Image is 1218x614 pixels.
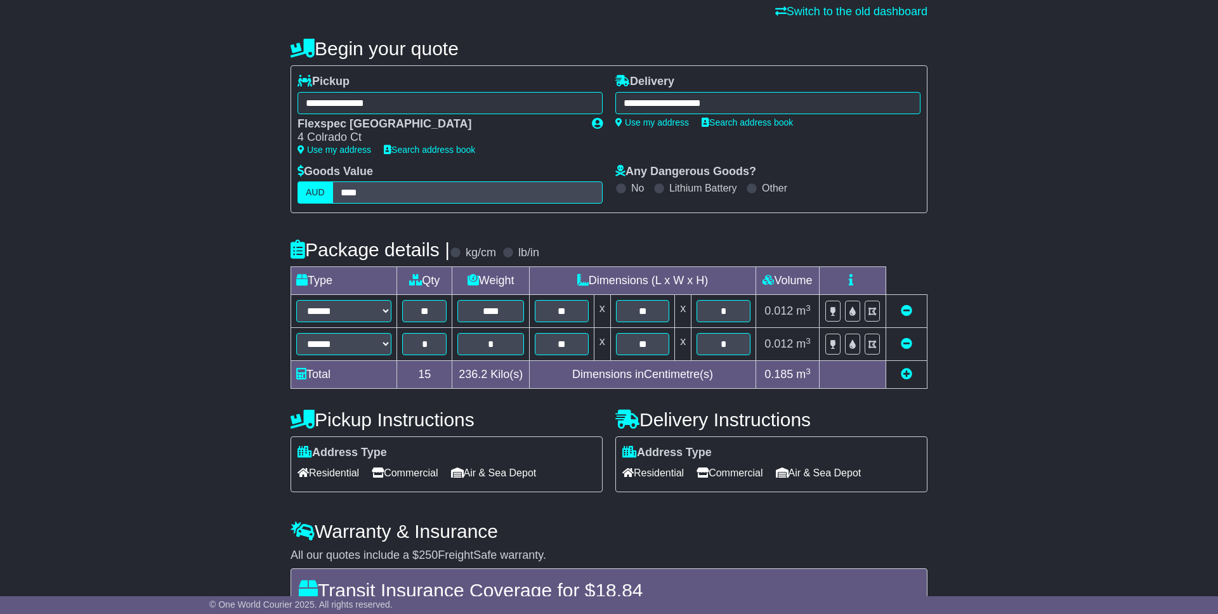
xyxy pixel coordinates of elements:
label: Address Type [298,446,387,460]
a: Search address book [702,117,793,127]
span: 250 [419,549,438,561]
span: m [796,368,811,381]
label: Goods Value [298,165,373,179]
span: Commercial [372,463,438,483]
label: Pickup [298,75,350,89]
span: m [796,337,811,350]
h4: Warranty & Insurance [291,521,927,542]
sup: 3 [806,367,811,376]
td: x [675,295,691,328]
span: Air & Sea Depot [451,463,537,483]
div: Domain Overview [51,81,114,89]
span: © One World Courier 2025. All rights reserved. [209,599,393,610]
label: Address Type [622,446,712,460]
img: tab_domain_overview_orange.svg [37,80,47,90]
td: Weight [452,267,530,295]
a: Switch to the old dashboard [775,5,927,18]
td: x [675,328,691,361]
h4: Delivery Instructions [615,409,927,430]
label: Any Dangerous Goods? [615,165,756,179]
label: lb/in [518,246,539,260]
span: Commercial [697,463,763,483]
span: 0.012 [764,337,793,350]
span: Residential [298,463,359,483]
a: Use my address [298,145,371,155]
img: tab_keywords_by_traffic_grey.svg [128,80,138,90]
span: m [796,304,811,317]
td: Dimensions in Centimetre(s) [530,361,756,389]
span: 236.2 [459,368,487,381]
td: Qty [397,267,452,295]
div: Keywords by Traffic [142,81,209,89]
h4: Package details | [291,239,450,260]
td: x [594,295,610,328]
h4: Begin your quote [291,38,927,59]
div: 4 Colrado Ct [298,131,579,145]
label: kg/cm [466,246,496,260]
a: Remove this item [901,304,912,317]
td: Kilo(s) [452,361,530,389]
td: Type [291,267,397,295]
h4: Pickup Instructions [291,409,603,430]
td: Volume [756,267,819,295]
img: website_grey.svg [20,33,30,43]
sup: 3 [806,336,811,346]
a: Add new item [901,368,912,381]
td: 15 [397,361,452,389]
label: No [631,182,644,194]
sup: 3 [806,303,811,313]
span: 0.185 [764,368,793,381]
span: 18.84 [595,580,643,601]
label: Other [762,182,787,194]
label: Lithium Battery [669,182,737,194]
span: 0.012 [764,304,793,317]
span: Air & Sea Depot [776,463,861,483]
a: Remove this item [901,337,912,350]
a: Search address book [384,145,475,155]
a: Use my address [615,117,689,127]
td: x [594,328,610,361]
div: All our quotes include a $ FreightSafe warranty. [291,549,927,563]
td: Dimensions (L x W x H) [530,267,756,295]
div: Domain: [DOMAIN_NAME] [33,33,140,43]
div: v 4.0.25 [36,20,62,30]
div: Flexspec [GEOGRAPHIC_DATA] [298,117,579,131]
label: Delivery [615,75,674,89]
img: logo_orange.svg [20,20,30,30]
span: Residential [622,463,684,483]
h4: Transit Insurance Coverage for $ [299,580,919,601]
td: Total [291,361,397,389]
label: AUD [298,181,333,204]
